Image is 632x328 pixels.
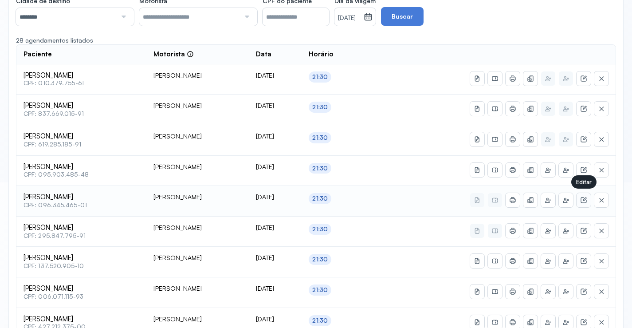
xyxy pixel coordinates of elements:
div: 21:30 [312,165,328,172]
span: CPF: 095.903.485-48 [24,171,139,178]
span: [PERSON_NAME] [24,285,139,293]
span: Paciente [24,50,52,59]
span: [PERSON_NAME] [24,193,139,202]
div: [PERSON_NAME] [153,163,242,171]
div: [DATE] [256,285,295,292]
small: [DATE] [338,14,360,23]
div: [DATE] [256,102,295,110]
div: [DATE] [256,132,295,140]
span: [PERSON_NAME] [24,132,139,141]
div: [PERSON_NAME] [153,285,242,292]
div: 21:30 [312,225,328,233]
span: [PERSON_NAME] [24,71,139,80]
div: Motorista [153,50,194,59]
span: [PERSON_NAME] [24,163,139,171]
span: CPF: 837.669.015-91 [24,110,139,118]
span: CPF: 010.379.755-61 [24,79,139,87]
div: 21:30 [312,256,328,263]
div: 21:30 [312,317,328,324]
div: [PERSON_NAME] [153,315,242,323]
div: 21:30 [312,286,328,294]
span: CPF: 137.520.905-10 [24,262,139,270]
div: 21:30 [312,134,328,142]
span: CPF: 295.847.795-91 [24,232,139,240]
div: [PERSON_NAME] [153,193,242,201]
div: [DATE] [256,193,295,201]
div: [PERSON_NAME] [153,224,242,232]
span: Data [256,50,271,59]
div: 21:30 [312,195,328,202]
span: [PERSON_NAME] [24,254,139,262]
div: 28 agendamentos listados [16,36,616,44]
div: [PERSON_NAME] [153,132,242,140]
span: Horário [309,50,334,59]
div: [DATE] [256,71,295,79]
span: [PERSON_NAME] [24,315,139,324]
div: 21:30 [312,73,328,81]
div: [PERSON_NAME] [153,102,242,110]
div: [DATE] [256,163,295,171]
span: CPF: 096.345.465-01 [24,202,139,209]
button: Buscar [381,7,424,26]
span: CPF: 619.285.185-91 [24,141,139,148]
span: [PERSON_NAME] [24,224,139,232]
div: 21:30 [312,103,328,111]
div: [DATE] [256,224,295,232]
div: [PERSON_NAME] [153,71,242,79]
span: CPF: 006.071.115-93 [24,293,139,300]
div: [DATE] [256,315,295,323]
span: [PERSON_NAME] [24,102,139,110]
div: [PERSON_NAME] [153,254,242,262]
div: [DATE] [256,254,295,262]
